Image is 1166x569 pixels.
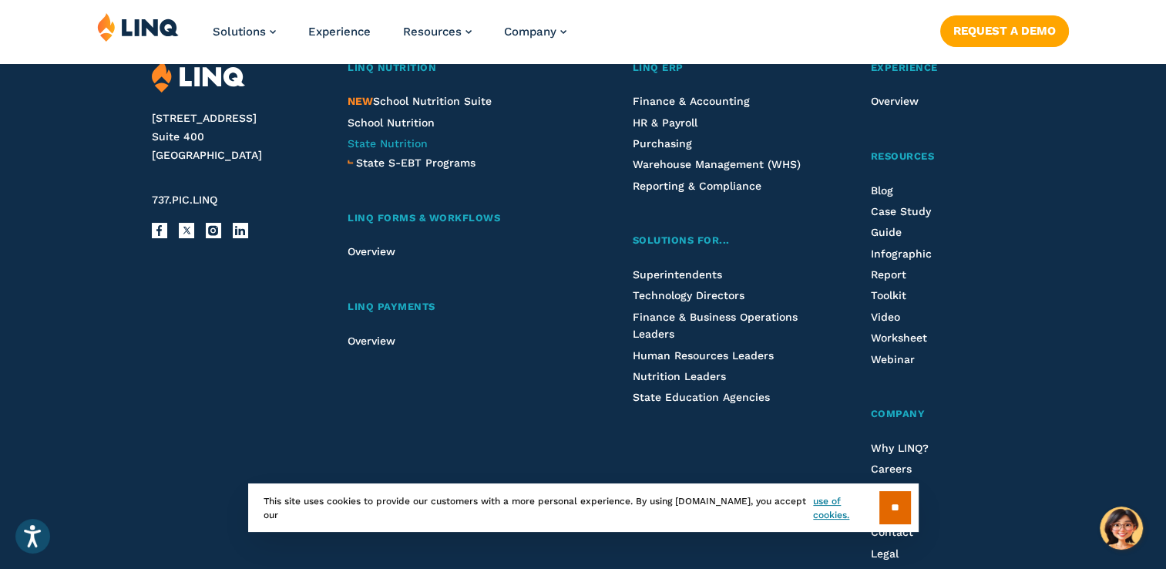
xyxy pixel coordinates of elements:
[940,12,1069,46] nav: Button Navigation
[871,95,919,107] a: Overview
[348,212,500,224] span: LINQ Forms & Workflows
[871,332,927,344] a: Worksheet
[871,60,1015,76] a: Experience
[348,60,569,76] a: LINQ Nutrition
[871,406,1015,423] a: Company
[206,223,221,238] a: Instagram
[179,223,194,238] a: X
[348,210,569,227] a: LINQ Forms & Workflows
[871,353,915,365] a: Webinar
[633,391,770,403] a: State Education Agencies
[871,150,935,162] span: Resources
[633,268,722,281] a: Superintendents
[871,408,926,419] span: Company
[308,25,371,39] a: Experience
[871,311,900,323] a: Video
[633,370,726,382] a: Nutrition Leaders
[633,137,692,150] a: Purchasing
[348,137,428,150] a: State Nutrition
[871,289,906,301] a: Toolkit
[871,184,893,197] a: Blog
[152,194,217,206] span: 737.PIC.LINQ
[633,116,697,129] a: HR & Payroll
[348,335,395,347] a: Overview
[633,349,774,362] a: Human Resources Leaders
[871,268,906,281] a: Report
[248,483,919,532] div: This site uses cookies to provide our customers with a more personal experience. By using [DOMAIN...
[213,25,266,39] span: Solutions
[348,95,492,107] a: NEWSchool Nutrition Suite
[633,311,798,340] a: Finance & Business Operations Leaders
[348,301,435,312] span: LINQ Payments
[633,95,750,107] a: Finance & Accounting
[871,547,899,560] a: Legal
[633,180,761,192] a: Reporting & Compliance
[348,95,373,107] span: NEW
[152,60,245,93] img: LINQ | K‑12 Software
[633,62,684,73] span: LINQ ERP
[504,25,566,39] a: Company
[348,245,395,258] a: Overview
[213,25,276,39] a: Solutions
[213,12,566,63] nav: Primary Navigation
[356,154,475,171] a: State S-EBT Programs
[348,116,435,129] a: School Nutrition
[871,442,929,454] a: Why LINQ?
[356,157,475,169] span: State S-EBT Programs
[504,25,556,39] span: Company
[633,158,801,170] a: Warehouse Management (WHS)
[633,289,744,301] a: Technology Directors
[403,25,462,39] span: Resources
[871,463,912,475] a: Careers
[348,299,569,315] a: LINQ Payments
[348,62,436,73] span: LINQ Nutrition
[233,223,248,238] a: LinkedIn
[871,205,931,217] a: Case Study
[152,223,167,238] a: Facebook
[633,60,807,76] a: LINQ ERP
[97,12,179,42] img: LINQ | K‑12 Software
[813,494,879,522] a: use of cookies.
[403,25,472,39] a: Resources
[1100,507,1143,550] button: Hello, have a question? Let’s chat.
[871,226,902,238] a: Guide
[871,149,1015,165] a: Resources
[348,95,492,107] span: School Nutrition Suite
[152,109,318,164] address: [STREET_ADDRESS] Suite 400 [GEOGRAPHIC_DATA]
[871,247,932,260] a: Infographic
[871,62,938,73] span: Experience
[940,15,1069,46] a: Request a Demo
